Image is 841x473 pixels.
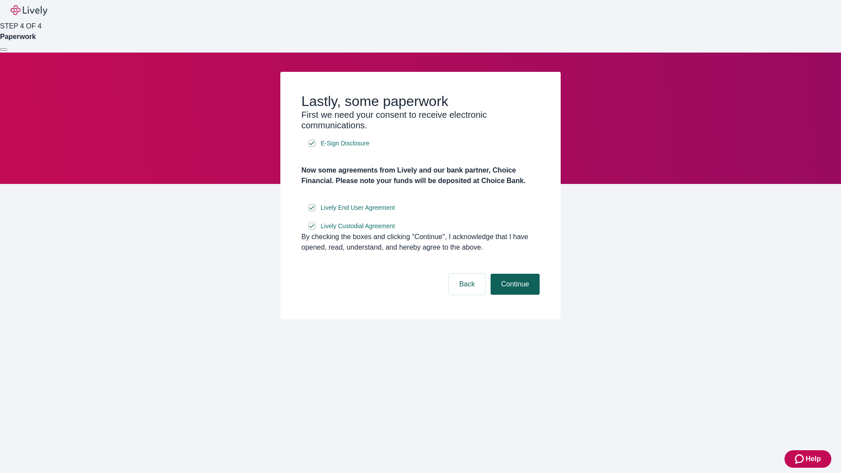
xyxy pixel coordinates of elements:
a: e-sign disclosure document [319,221,397,232]
h3: First we need your consent to receive electronic communications. [301,109,540,131]
span: E-Sign Disclosure [321,139,369,148]
span: Lively End User Agreement [321,203,395,212]
h2: Lastly, some paperwork [301,93,540,109]
a: e-sign disclosure document [319,138,371,149]
h4: Now some agreements from Lively and our bank partner, Choice Financial. Please note your funds wi... [301,165,540,186]
button: Back [449,274,485,295]
img: Lively [11,5,47,16]
button: Zendesk support iconHelp [784,450,831,468]
a: e-sign disclosure document [319,202,397,213]
button: Continue [491,274,540,295]
svg: Zendesk support icon [795,454,806,464]
span: Help [806,454,821,464]
div: By checking the boxes and clicking “Continue", I acknowledge that I have opened, read, understand... [301,232,540,253]
span: Lively Custodial Agreement [321,222,395,231]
